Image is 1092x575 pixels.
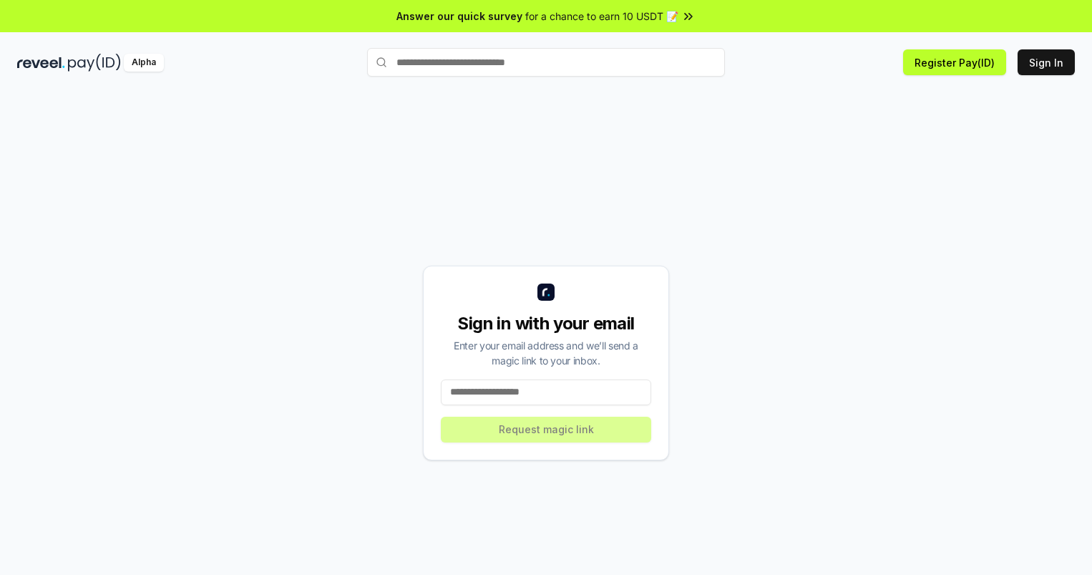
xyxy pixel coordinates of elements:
span: for a chance to earn 10 USDT 📝 [525,9,678,24]
button: Register Pay(ID) [903,49,1006,75]
img: logo_small [537,284,555,301]
div: Alpha [124,54,164,72]
div: Enter your email address and we’ll send a magic link to your inbox. [441,338,651,368]
div: Sign in with your email [441,312,651,335]
button: Sign In [1018,49,1075,75]
span: Answer our quick survey [396,9,522,24]
img: pay_id [68,54,121,72]
img: reveel_dark [17,54,65,72]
